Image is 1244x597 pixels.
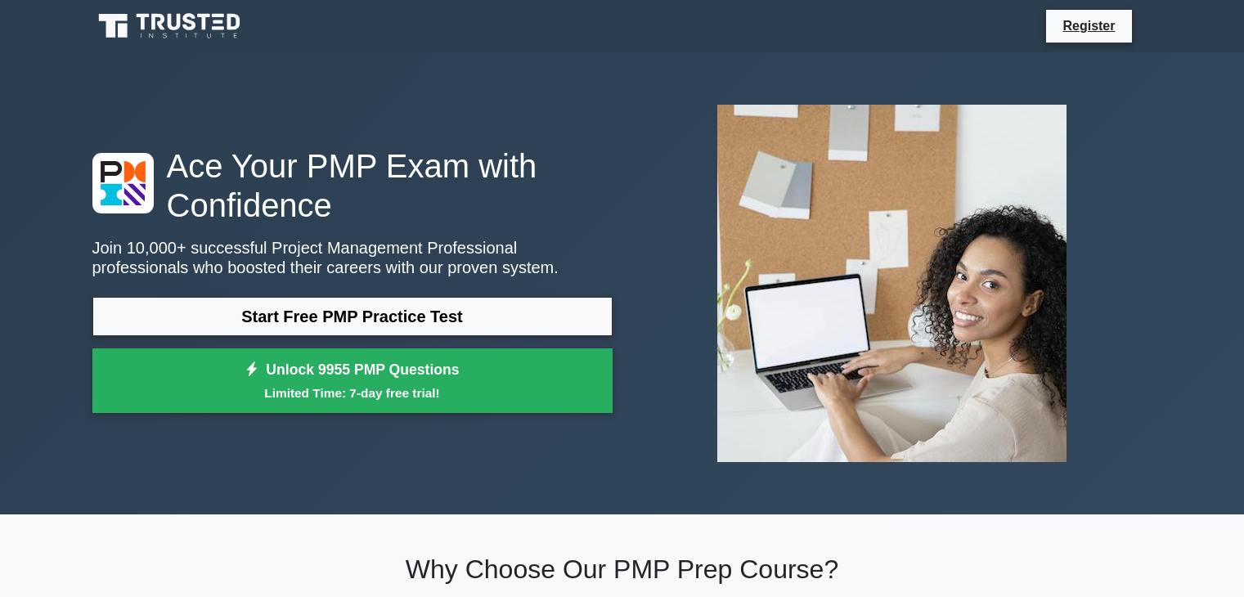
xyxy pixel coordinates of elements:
[92,297,613,336] a: Start Free PMP Practice Test
[113,384,592,402] small: Limited Time: 7-day free trial!
[92,348,613,414] a: Unlock 9955 PMP QuestionsLimited Time: 7-day free trial!
[1053,16,1125,36] a: Register
[92,554,1152,585] h2: Why Choose Our PMP Prep Course?
[92,146,613,225] h1: Ace Your PMP Exam with Confidence
[92,238,613,277] p: Join 10,000+ successful Project Management Professional professionals who boosted their careers w...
